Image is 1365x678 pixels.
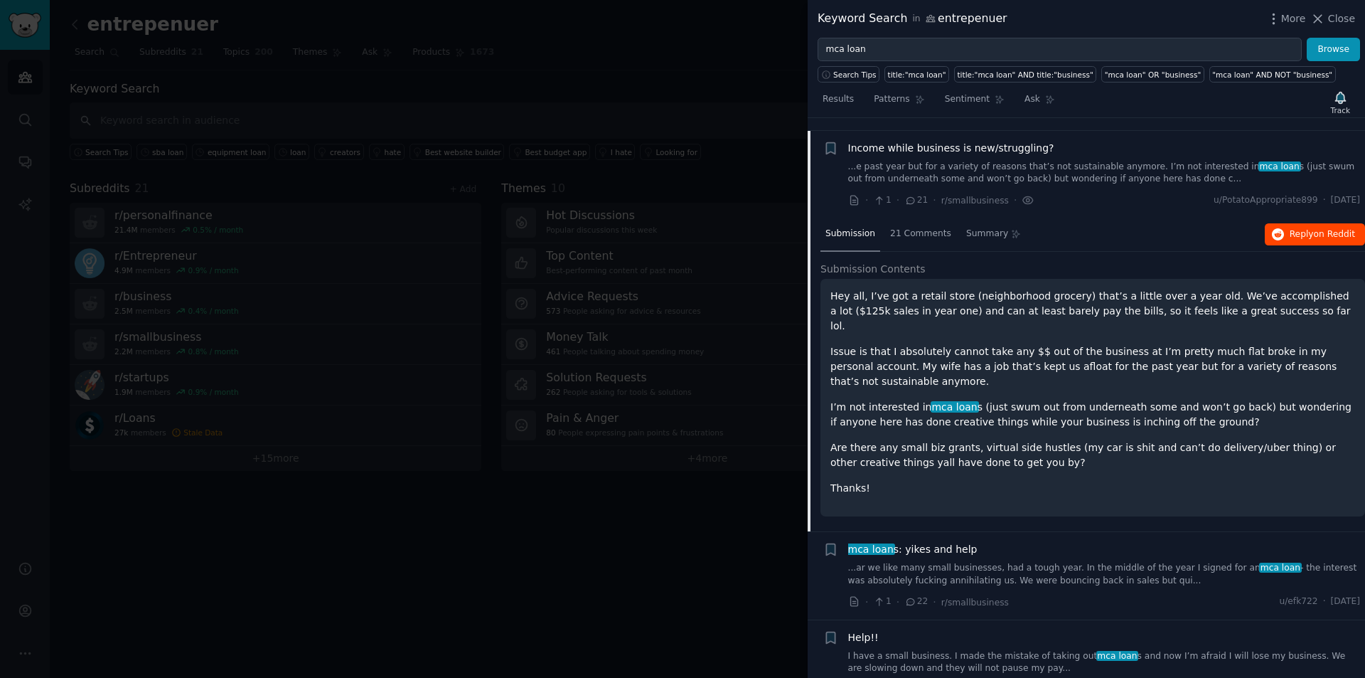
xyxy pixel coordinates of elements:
[896,193,899,208] span: ·
[848,542,978,557] a: mca loans: yikes and help
[954,66,1096,83] a: title:"mca loan" AND title:"business"
[1328,11,1355,26] span: Close
[818,38,1302,62] input: Try a keyword related to your business
[1310,11,1355,26] button: Close
[830,440,1355,470] p: Are there any small biz grants, virtual side hustles (my car is shit and can’t do delivery/uber t...
[933,193,936,208] span: ·
[888,70,946,80] div: title:"mca loan"
[1290,228,1355,241] span: Reply
[865,193,868,208] span: ·
[1331,105,1350,115] div: Track
[830,400,1355,430] p: I’m not interested in s (just swum out from underneath some and won’t go back) but wondering if a...
[1323,194,1326,207] span: ·
[912,13,920,26] span: in
[904,194,928,207] span: 21
[896,595,899,610] span: ·
[966,228,1008,240] span: Summary
[1326,88,1355,117] button: Track
[1014,193,1017,208] span: ·
[1266,11,1306,26] button: More
[1101,66,1204,83] a: "mca loan" OR "business"
[1024,93,1040,106] span: Ask
[931,401,979,413] span: mca loan
[1331,595,1360,608] span: [DATE]
[1019,88,1060,117] a: Ask
[874,93,909,106] span: Patterns
[1323,595,1326,608] span: ·
[848,562,1361,587] a: ...ar we like many small businesses, had a tough year. In the middle of the year I signed for anm...
[833,70,877,80] span: Search Tips
[1314,229,1355,239] span: on Reddit
[873,194,891,207] span: 1
[890,228,951,240] span: 21 Comments
[823,93,854,106] span: Results
[958,70,1093,80] div: title:"mca loan" AND title:"business"
[818,66,879,83] button: Search Tips
[940,88,1010,117] a: Sentiment
[1281,11,1306,26] span: More
[1331,194,1360,207] span: [DATE]
[904,595,928,608] span: 22
[818,88,859,117] a: Results
[1209,66,1336,83] a: "mca loan" AND NOT "business"
[1307,38,1360,62] button: Browse
[936,108,1004,118] span: r/Businessloans
[869,88,929,117] a: Patterns
[1265,223,1365,246] button: Replyon Reddit
[1096,651,1139,661] span: mca loan
[1259,563,1302,573] span: mca loan
[820,262,926,277] span: Submission Contents
[847,544,895,555] span: mca loan
[941,196,1009,206] span: r/smallbusiness
[1214,194,1318,207] span: u/PotatoAppropriate899
[848,630,879,645] a: Help!!
[848,161,1361,186] a: ...e past year but for a variety of reasons that’s not sustainable anymore. I’m not interested in...
[945,93,990,106] span: Sentiment
[1258,161,1301,171] span: mca loan
[933,595,936,610] span: ·
[865,595,868,610] span: ·
[830,344,1355,389] p: Issue is that I absolutely cannot take any $$ out of the business at I’m pretty much flat broke i...
[873,595,891,608] span: 1
[848,141,1054,156] a: Income while business is new/struggling?
[848,650,1361,675] a: I have a small business. I made the mistake of taking outmca loans and now I’m afraid I will lose...
[1279,595,1317,608] span: u/efk722
[825,228,875,240] span: Submission
[1212,70,1332,80] div: "mca loan" AND NOT "business"
[884,66,949,83] a: title:"mca loan"
[941,598,1009,608] span: r/smallbusiness
[848,542,978,557] span: s: yikes and help
[830,481,1355,496] p: Thanks!
[1105,70,1201,80] div: "mca loan" OR "business"
[830,289,1355,334] p: Hey all, I’ve got a retail store (neighborhood grocery) that’s a little over a year old. We’ve ac...
[818,10,1007,28] div: Keyword Search entrepenuer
